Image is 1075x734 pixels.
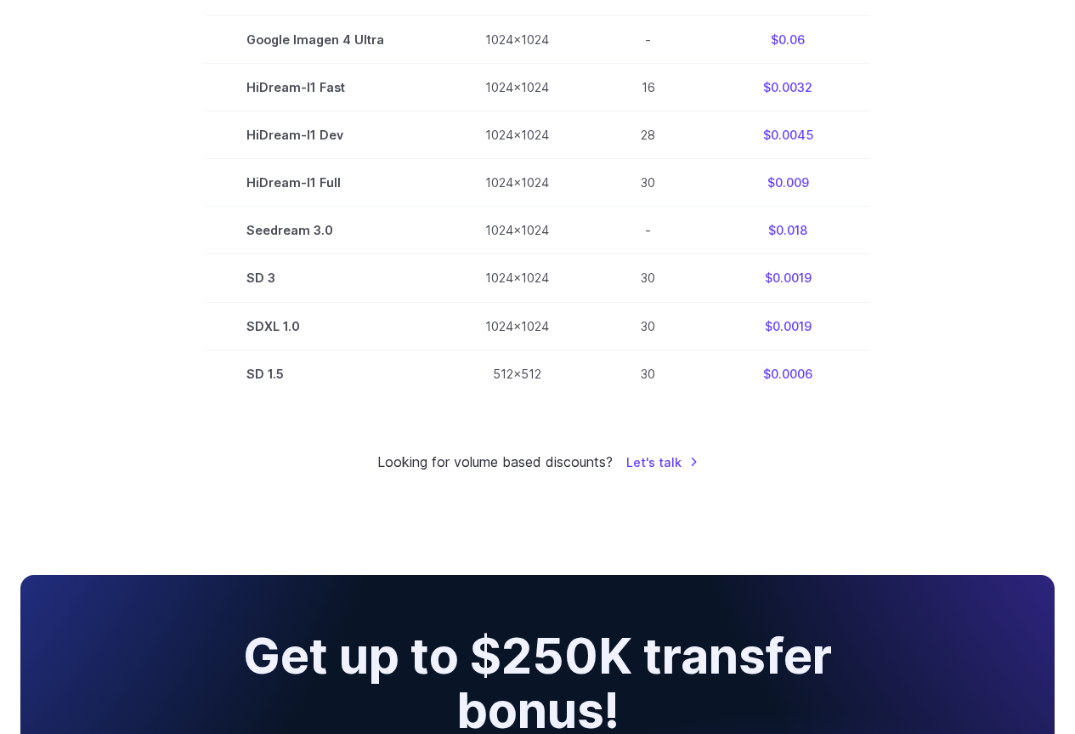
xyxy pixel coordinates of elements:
small: Looking for volume based discounts? [377,452,613,474]
td: $0.0019 [706,302,869,350]
td: $0.0019 [706,254,869,302]
td: 1024x1024 [444,254,590,302]
td: 30 [590,159,706,207]
td: 1024x1024 [444,159,590,207]
td: - [590,16,706,64]
td: SDXL 1.0 [206,302,444,350]
td: $0.0032 [706,64,869,111]
td: 1024x1024 [444,111,590,159]
td: - [590,207,706,254]
td: SD 1.5 [206,350,444,397]
td: 30 [590,254,706,302]
td: $0.018 [706,207,869,254]
td: 512x512 [444,350,590,397]
td: $0.0045 [706,111,869,159]
td: Seedream 3.0 [206,207,444,254]
a: Let's talk [626,452,699,472]
td: 1024x1024 [444,16,590,64]
td: 30 [590,302,706,350]
td: Google Imagen 4 Ultra [206,16,444,64]
td: HiDream-I1 Dev [206,111,444,159]
td: SD 3 [206,254,444,302]
td: 28 [590,111,706,159]
td: $0.0006 [706,350,869,397]
td: 1024x1024 [444,302,590,350]
td: $0.009 [706,159,869,207]
td: 1024x1024 [444,64,590,111]
td: 30 [590,350,706,397]
td: HiDream-I1 Fast [206,64,444,111]
td: 1024x1024 [444,207,590,254]
td: 16 [590,64,706,111]
td: $0.06 [706,16,869,64]
td: HiDream-I1 Full [206,159,444,207]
